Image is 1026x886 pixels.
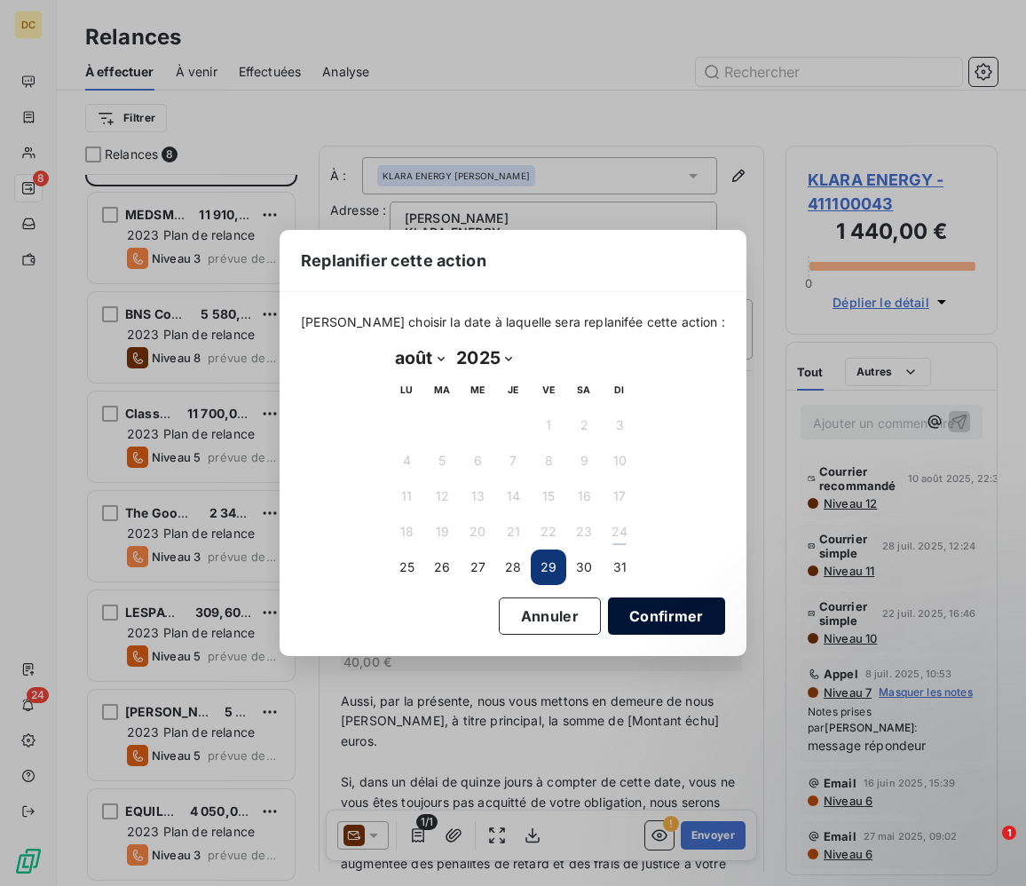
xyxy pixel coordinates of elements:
button: 11 [389,479,424,514]
button: 5 [424,443,460,479]
button: 26 [424,550,460,585]
button: 23 [566,514,602,550]
span: 1 [1002,826,1016,840]
button: 6 [460,443,495,479]
button: 30 [566,550,602,585]
button: Annuler [499,597,601,635]
th: mercredi [460,372,495,407]
button: 29 [531,550,566,585]
button: 20 [460,514,495,550]
button: 28 [495,550,531,585]
th: dimanche [602,372,637,407]
button: 24 [602,514,637,550]
button: 12 [424,479,460,514]
button: 8 [531,443,566,479]
span: Replanifier cette action [301,249,486,273]
th: vendredi [531,372,566,407]
th: jeudi [495,372,531,407]
button: 25 [389,550,424,585]
button: 16 [566,479,602,514]
button: 17 [602,479,637,514]
button: 15 [531,479,566,514]
button: 2 [566,407,602,443]
button: 31 [602,550,637,585]
button: 18 [389,514,424,550]
span: [PERSON_NAME] choisir la date à laquelle sera replanifée cette action : [301,313,725,331]
button: 21 [495,514,531,550]
button: 1 [531,407,566,443]
iframe: Intercom live chat [966,826,1008,868]
button: 13 [460,479,495,514]
button: 7 [495,443,531,479]
button: 9 [566,443,602,479]
th: mardi [424,372,460,407]
button: 27 [460,550,495,585]
button: 14 [495,479,531,514]
button: 22 [531,514,566,550]
button: 3 [602,407,637,443]
button: 19 [424,514,460,550]
th: samedi [566,372,602,407]
button: 10 [602,443,637,479]
th: lundi [389,372,424,407]
iframe: Intercom notifications message [671,714,1026,838]
button: Confirmer [608,597,725,635]
button: 4 [389,443,424,479]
